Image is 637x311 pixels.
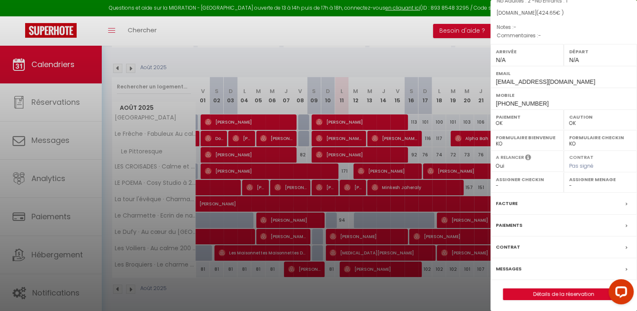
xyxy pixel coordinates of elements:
[496,154,524,161] label: A relancer
[536,9,564,16] span: ( € )
[539,9,556,16] span: 424.65
[497,31,631,40] p: Commentaires :
[496,113,558,121] label: Paiement
[569,113,632,121] label: Caution
[496,78,595,85] span: [EMAIL_ADDRESS][DOMAIN_NAME]
[496,100,549,107] span: [PHONE_NUMBER]
[496,199,518,208] label: Facture
[496,47,558,56] label: Arrivée
[569,162,593,169] span: Pas signé
[496,221,522,230] label: Paiements
[513,23,516,31] span: -
[569,57,579,63] span: N/A
[496,69,632,78] label: Email
[496,264,521,273] label: Messages
[496,243,520,251] label: Contrat
[496,57,505,63] span: N/A
[569,175,632,184] label: Assigner Menage
[503,288,624,300] button: Détails de la réservation
[497,9,631,17] div: [DOMAIN_NAME]
[496,175,558,184] label: Assigner Checkin
[602,276,637,311] iframe: LiveChat chat widget
[569,47,632,56] label: Départ
[569,154,593,159] label: Contrat
[538,32,541,39] span: -
[496,91,632,99] label: Mobile
[496,133,558,142] label: Formulaire Bienvenue
[497,23,631,31] p: Notes :
[525,154,531,163] i: Sélectionner OUI si vous souhaiter envoyer les séquences de messages post-checkout
[503,289,624,300] a: Détails de la réservation
[569,133,632,142] label: Formulaire Checkin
